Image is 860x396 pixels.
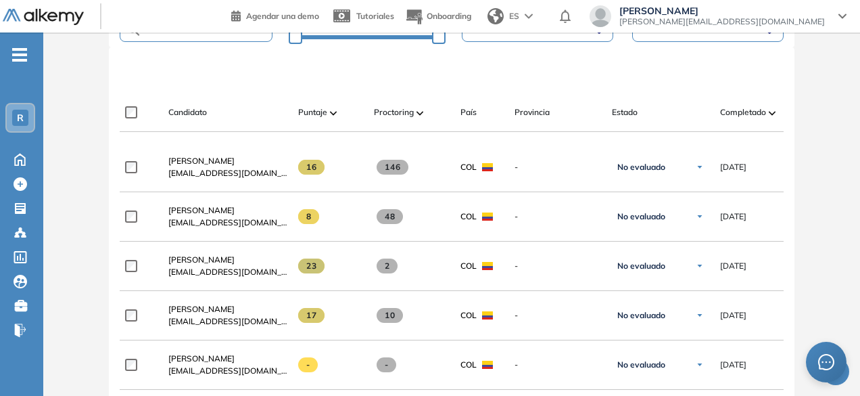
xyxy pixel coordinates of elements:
[696,163,704,171] img: Ícono de flecha
[17,112,24,123] span: R
[168,156,235,166] span: [PERSON_NAME]
[168,106,207,118] span: Candidato
[482,361,493,369] img: COL
[460,309,477,322] span: COL
[168,303,287,315] a: [PERSON_NAME]
[696,361,704,369] img: Ícono de flecha
[720,161,746,173] span: [DATE]
[377,209,403,224] span: 48
[460,106,477,118] span: País
[617,261,665,271] span: No evaluado
[696,262,704,270] img: Ícono de flecha
[168,155,287,167] a: [PERSON_NAME]
[515,260,601,272] span: -
[298,357,318,372] span: -
[231,7,319,23] a: Agendar una demo
[168,266,287,278] span: [EMAIL_ADDRESS][DOMAIN_NAME]
[460,359,477,371] span: COL
[168,315,287,328] span: [EMAIL_ADDRESS][DOMAIN_NAME]
[509,10,519,22] span: ES
[168,365,287,377] span: [EMAIL_ADDRESS][DOMAIN_NAME]
[12,53,27,56] i: -
[460,260,477,272] span: COL
[619,16,825,27] span: [PERSON_NAME][EMAIL_ADDRESS][DOMAIN_NAME]
[3,9,84,26] img: Logo
[696,311,704,320] img: Ícono de flecha
[769,111,775,115] img: [missing "en.ARROW_ALT" translation]
[482,311,493,320] img: COL
[377,259,398,273] span: 2
[298,106,327,118] span: Puntaje
[330,111,337,115] img: [missing "en.ARROW_ALT" translation]
[720,260,746,272] span: [DATE]
[720,359,746,371] span: [DATE]
[619,5,825,16] span: [PERSON_NAME]
[612,106,638,118] span: Estado
[617,162,665,173] span: No evaluado
[168,353,235,364] span: [PERSON_NAME]
[515,161,601,173] span: -
[515,106,550,118] span: Provincia
[482,163,493,171] img: COL
[617,310,665,321] span: No evaluado
[377,357,396,372] span: -
[817,353,835,371] span: message
[515,211,601,223] span: -
[298,308,325,323] span: 17
[696,213,704,221] img: Ícono de flecha
[720,211,746,223] span: [DATE]
[168,254,287,266] a: [PERSON_NAME]
[246,11,319,21] span: Agendar una demo
[298,160,325,175] span: 16
[515,359,601,371] span: -
[356,11,394,21] span: Tutoriales
[460,211,477,223] span: COL
[427,11,471,21] span: Onboarding
[482,262,493,270] img: COL
[298,209,319,224] span: 8
[168,217,287,229] span: [EMAIL_ADDRESS][DOMAIN_NAME]
[617,359,665,370] span: No evaluado
[168,255,235,265] span: [PERSON_NAME]
[168,353,287,365] a: [PERSON_NAME]
[168,167,287,179] span: [EMAIL_ADDRESS][DOMAIN_NAME]
[374,106,414,118] span: Proctoring
[168,205,235,215] span: [PERSON_NAME]
[377,160,408,175] span: 146
[617,211,665,222] span: No evaluado
[460,161,477,173] span: COL
[168,304,235,314] span: [PERSON_NAME]
[416,111,423,115] img: [missing "en.ARROW_ALT" translation]
[298,259,325,273] span: 23
[487,8,504,24] img: world
[515,309,601,322] span: -
[720,309,746,322] span: [DATE]
[168,204,287,217] a: [PERSON_NAME]
[377,308,403,323] span: 10
[405,2,471,31] button: Onboarding
[482,213,493,221] img: COL
[720,106,766,118] span: Completado
[525,14,533,19] img: arrow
